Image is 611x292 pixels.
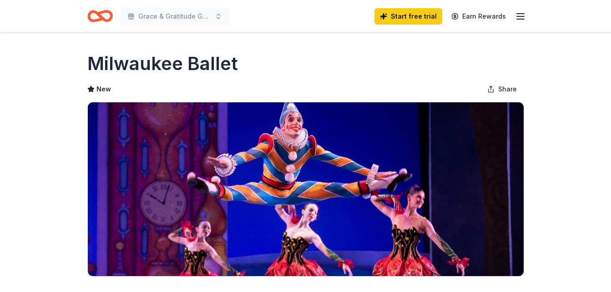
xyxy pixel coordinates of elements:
[88,102,524,276] img: Image for Milwaukee Ballet
[138,11,211,22] span: Grace & Gratitude Gathering
[87,5,113,27] a: Home
[374,8,442,25] a: Start free trial
[498,84,517,95] span: Share
[446,8,511,25] a: Earn Rewards
[87,51,238,76] h1: Milwaukee Ballet
[96,84,111,95] span: New
[120,7,229,25] button: Grace & Gratitude Gathering
[480,80,524,98] button: Share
